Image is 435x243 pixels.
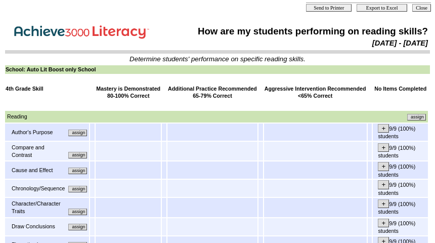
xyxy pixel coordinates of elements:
[11,128,65,137] td: Author's Purpose
[68,186,87,192] input: Assign additional materials that assess this skill.
[68,168,87,174] input: Assign additional materials that assess this skill.
[407,114,426,120] input: Assign additional materials that assess this skill.
[378,162,389,171] input: +
[373,142,428,160] td: 9/9 (100%) students
[11,199,65,215] td: Character/Character Traits
[11,222,62,231] td: Draw Conclusions
[68,209,87,215] input: Assign additional materials that assess this skill.
[378,199,389,208] input: +
[175,38,428,48] td: [DATE] - [DATE]
[7,112,215,121] td: Reading
[11,143,65,159] td: Compare and Contrast
[7,20,159,42] img: Achieve3000 Reports Logo
[412,4,431,12] input: Close
[5,65,430,74] td: School: Auto Lit Boost only School
[373,161,428,179] td: 9/9 (100%) students
[68,130,87,136] input: Assign additional materials that assess this skill.
[306,4,352,12] input: Send to Printer
[373,124,428,141] td: 9/9 (100%) students
[96,85,161,100] td: Mastery is Demonstrated 80-100% Correct
[378,180,389,189] input: +
[264,85,367,100] td: Aggressive Intervention Recommended <65% Correct
[5,85,89,100] td: 4th Grade Skill
[167,85,257,100] td: Additional Practice Recommended 65-79% Correct
[373,218,428,235] td: 9/9 (100%) students
[357,4,407,12] input: Export to Excel
[373,180,428,197] td: 9/9 (100%) students
[373,198,428,217] td: 9/9 (100%) students
[373,85,428,100] td: No Items Completed
[6,55,429,63] td: Determine students' performance on specific reading skills.
[68,152,87,158] input: Assign additional materials that assess this skill.
[175,25,428,37] td: How are my students performing on reading skills?
[11,184,65,193] td: Chronology/Sequence
[11,166,65,175] td: Cause and Effect
[378,219,389,227] input: +
[378,143,389,152] input: +
[68,224,87,230] input: Assign additional materials that assess this skill.
[378,124,389,133] input: +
